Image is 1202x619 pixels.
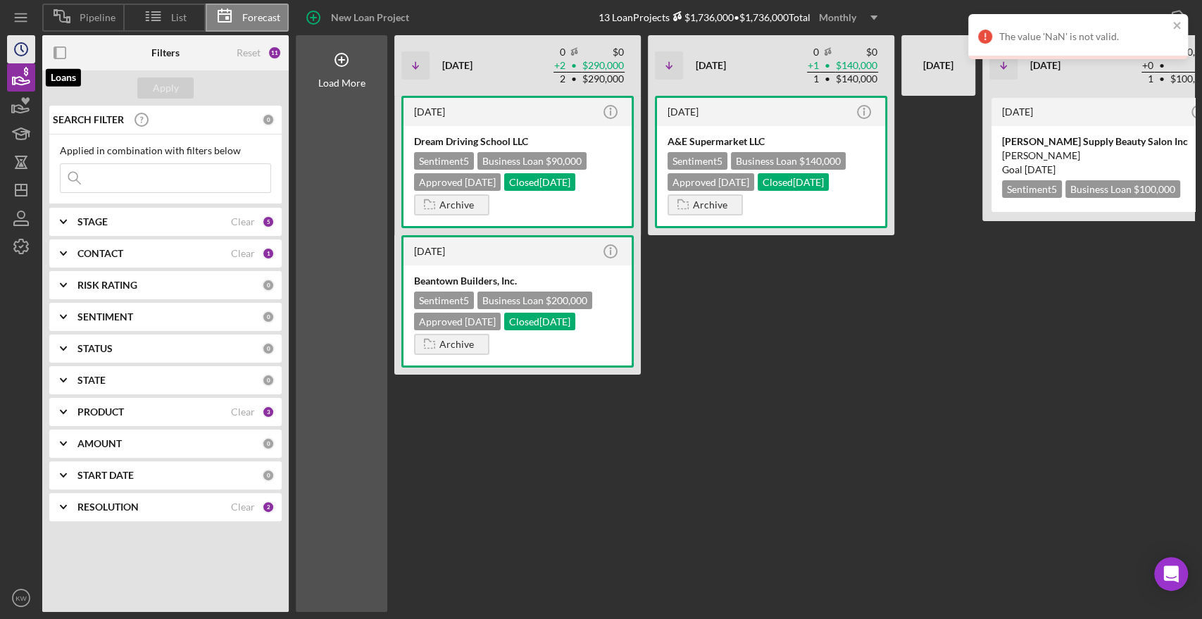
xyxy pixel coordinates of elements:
div: Reset [237,47,261,58]
div: Clear [231,406,255,418]
a: [DATE]Dream Driving School LLCSentiment5Business Loan $90,000Approved [DATE]Closed[DATE]Archive [401,96,634,228]
button: Apply [137,77,194,99]
b: AMOUNT [77,438,122,449]
b: RISK RATING [77,280,137,291]
div: Open Intercom Messenger [1154,557,1188,591]
div: Load More [318,77,365,89]
span: List [171,12,187,23]
div: Closed [DATE] [504,173,575,191]
b: SEARCH FILTER [53,114,124,125]
b: CONTACT [77,248,123,259]
div: Sentiment 5 [668,152,727,170]
span: Pipeline [80,12,115,23]
b: PRODUCT [77,406,124,418]
div: Apply [153,77,179,99]
div: Beantown Builders, Inc. [414,274,621,288]
span: Forecast [242,12,280,23]
td: $140,000 [835,73,878,86]
time: 2025-06-13 15:23 [414,245,445,257]
div: Dream Driving School LLC [414,135,621,149]
td: 2 [553,73,566,86]
div: 0 [262,437,275,450]
td: $290,000 [582,59,625,73]
div: [DATE] [908,41,968,90]
div: Business Loan $90,000 [477,152,587,170]
a: [DATE]A&E Supermarket LLCSentiment5Business Loan $140,000Approved [DATE]Closed[DATE]Archive [655,96,887,228]
div: Sentiment 5 [414,152,474,170]
b: RESOLUTION [77,501,139,513]
div: 1 [262,247,275,260]
span: • [570,61,578,70]
div: Approved [DATE] [414,173,501,191]
div: A&E Supermarket LLC [668,135,875,149]
td: 0 [807,46,820,59]
div: New Loan Project [331,4,409,32]
div: 5 [262,215,275,228]
div: 0 [262,311,275,323]
b: Filters [151,47,180,58]
div: Clear [231,248,255,259]
div: Approved [DATE] [668,173,754,191]
div: Business Loan [1065,180,1180,198]
td: $0 [582,46,625,59]
div: 0 [262,469,275,482]
button: New Loan Project [296,4,423,32]
div: 0 [262,113,275,126]
div: Clear [231,501,255,513]
div: Closed [DATE] [758,173,829,191]
div: Clear [231,216,255,227]
time: 2025-06-02 13:36 [668,106,699,118]
time: 09/30/2025 [1025,163,1056,175]
b: STATUS [77,343,113,354]
td: 1 [1141,73,1154,86]
b: [DATE] [442,59,472,71]
td: + 2 [553,59,566,73]
div: 2 [262,501,275,513]
div: 0 [262,279,275,292]
button: Monthly [810,7,886,28]
div: 3 [262,406,275,418]
div: 13 Loan Projects • $1,736,000 Total [599,7,886,28]
td: $290,000 [582,73,625,86]
div: Export [1129,4,1160,32]
td: $140,000 [835,59,878,73]
div: Monthly [819,7,856,28]
div: Archive [439,334,474,355]
div: Archive [439,194,474,215]
div: Business Loan $140,000 [731,152,846,170]
button: Archive [668,194,743,215]
button: Archive [414,194,489,215]
div: Approved [DATE] [414,313,501,330]
span: • [1158,75,1166,84]
a: [DATE]Beantown Builders, Inc.Sentiment5Business Loan $200,000Approved [DATE]Closed[DATE]Archive [401,235,634,368]
b: STAGE [77,216,108,227]
span: • [823,75,832,84]
time: 2025-07-16 15:19 [1002,106,1033,118]
button: Export [1115,4,1195,32]
span: Goal [1002,163,1056,175]
button: KW [7,584,35,612]
td: $0 [835,46,878,59]
div: Business Loan $200,000 [477,292,592,309]
button: close [1172,20,1182,33]
b: START DATE [77,470,134,481]
div: $1,736,000 [670,11,734,23]
div: 11 [268,46,282,60]
b: STATE [77,375,106,386]
div: Closed [DATE] [504,313,575,330]
div: 0 [262,342,275,355]
div: 0 [262,374,275,387]
time: 2025-06-25 15:31 [414,106,445,118]
div: Archive [693,194,727,215]
td: 0 [553,46,566,59]
div: Sentiment 5 [414,292,474,309]
span: • [823,61,832,70]
text: KW [15,594,27,602]
button: Archive [414,334,489,355]
div: Sentiment 5 [1002,180,1062,198]
td: 1 [807,73,820,86]
div: Applied in combination with filters below [60,145,271,156]
div: The value 'NaN' is not valid. [999,31,1168,42]
span: $100,000 [1134,183,1175,195]
b: [DATE] [696,59,726,71]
